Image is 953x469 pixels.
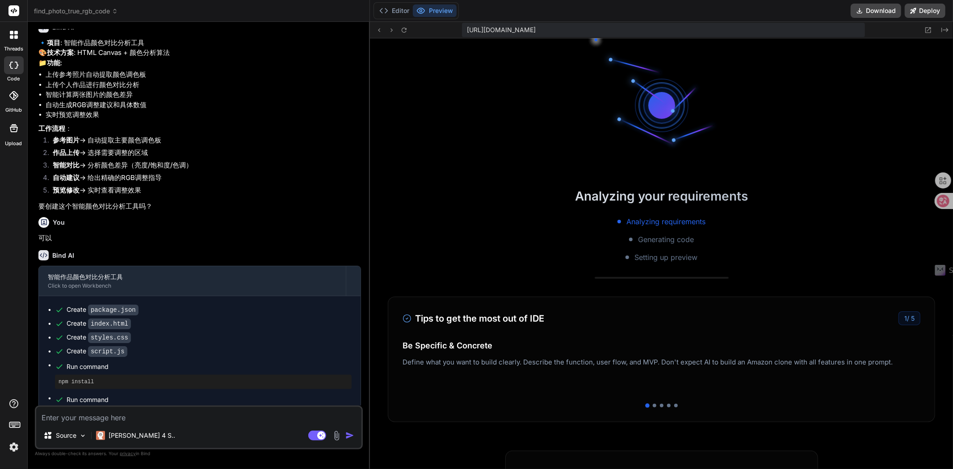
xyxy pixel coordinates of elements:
span: Analyzing requirements [626,216,705,227]
div: Create [67,319,131,328]
h3: Tips to get the most out of IDE [403,312,544,325]
div: Create [67,333,131,342]
pre: npm install [59,378,348,385]
span: [URL][DOMAIN_NAME] [467,25,536,34]
code: styles.css [88,332,131,343]
button: Editor [376,4,413,17]
div: / [898,311,920,325]
span: Setting up preview [634,252,697,263]
span: Run command [67,395,352,404]
img: attachment [332,431,342,441]
label: GitHub [5,106,22,114]
label: Upload [5,140,22,147]
h2: Analyzing your requirements [370,187,953,205]
li: → 给出精确的RGB调整指导 [46,173,361,185]
strong: 功能 [47,59,60,67]
img: Claude 4 Sonnet [96,431,105,440]
button: 智能作品颜色对比分析工具Click to open Workbench [39,266,346,296]
h6: You [53,218,65,227]
li: 上传个人作品进行颜色对比分析 [46,80,361,90]
div: Click to open Workbench [48,282,337,289]
strong: 智能对比 [53,161,80,169]
h4: Be Specific & Concrete [403,339,920,352]
span: 1 [904,314,907,322]
strong: 预览修改 [53,186,80,194]
li: → 分析颜色差异（亮度/饱和度/色调） [46,160,361,173]
button: Preview [413,4,457,17]
label: threads [4,45,23,53]
strong: 作品上传 [53,148,80,157]
p: Always double-check its answers. Your in Bind [35,449,363,458]
button: Download [851,4,901,18]
li: 上传参考照片自动提取颜色调色板 [46,70,361,80]
img: settings [6,440,21,455]
p: Source [56,431,76,440]
span: 5 [911,314,915,322]
li: → 自动提取主要颜色调色板 [46,135,361,148]
strong: 技术方案 [47,48,74,57]
span: find_photo_true_rgb_code [34,7,118,16]
span: privacy [120,451,136,456]
p: ： [38,124,361,134]
p: 可以 [38,233,361,243]
span: Run command [67,362,352,371]
p: 要创建这个智能颜色对比分析工具吗？ [38,201,361,212]
div: Create [67,347,127,356]
button: Deploy [905,4,945,18]
h6: Bind AI [52,251,74,260]
code: package.json [88,305,139,315]
li: → 实时查看调整效果 [46,185,361,198]
p: Deploy your Next.js and React projects to Vercel. For Node.js backend, deploy to a hosted contain... [403,366,920,387]
code: index.html [88,318,131,329]
img: Pick Models [79,432,87,440]
span: Generating code [638,234,694,245]
p: [PERSON_NAME] 4 S.. [109,431,175,440]
strong: 参考图片 [53,136,80,144]
code: script.js [88,346,127,357]
div: Create [67,305,139,314]
li: 实时预览调整效果 [46,110,361,120]
label: code [8,75,20,83]
li: → 选择需要调整的区域 [46,148,361,160]
li: 自动生成RGB调整建议和具体数值 [46,100,361,110]
strong: 项目 [47,38,60,47]
li: 智能计算两张图片的颜色差异 [46,90,361,100]
p: 🔹 : 智能作品颜色对比分析工具 🎨 : HTML Canvas + 颜色分析算法 📁 : [38,38,361,68]
img: icon [345,431,354,440]
strong: 工作流程 [38,124,65,133]
div: 智能作品颜色对比分析工具 [48,272,337,281]
h4: Easy Deployment [403,348,920,360]
strong: 自动建议 [53,173,80,182]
